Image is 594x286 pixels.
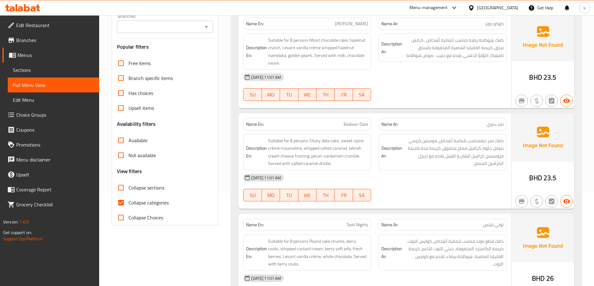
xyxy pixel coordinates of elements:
span: 23.5 [543,71,557,83]
button: WE [298,88,316,101]
a: Coverage Report [2,182,99,197]
span: MO [264,90,278,99]
h3: Availability filters [117,120,156,128]
span: Upsell [16,171,94,178]
span: Menu disclaimer [16,156,94,163]
span: Not available [128,152,156,159]
span: Tooti Nights [346,222,368,228]
h3: Popular filters [117,43,213,50]
a: Sections [8,63,99,77]
button: Not branch specific item [515,195,528,208]
span: FR [337,90,350,99]
a: Menus [2,48,99,63]
strong: Description En: [246,44,267,59]
div: Menu-management [409,4,448,12]
span: Branch specific items [128,74,173,82]
span: TU [283,191,296,200]
span: SU [246,191,259,200]
span: Coverage Report [16,186,94,193]
button: SA [353,88,371,101]
button: FR [335,189,353,201]
span: FR [337,191,350,200]
a: Edit Menu [8,92,99,107]
button: Available [560,95,573,107]
button: SU [243,189,262,201]
span: TU [283,90,296,99]
div: [GEOGRAPHIC_DATA] [477,4,518,11]
span: BHD [529,172,542,184]
button: Not has choices [545,95,558,107]
strong: Name Ar: [381,121,398,128]
button: FR [335,88,353,101]
button: Open [202,22,211,31]
button: WE [298,189,316,201]
span: Branches [16,36,94,44]
span: Full Menu View [13,81,94,89]
span: 26 [546,272,554,284]
span: كعك قطع باوند مناسب لثمانية أشخاص, كوليس التوت, كريمة الكاسترد المخفوقة, جيلي التوت الناعم, كريمة... [403,237,504,268]
span: Version: [3,218,18,226]
strong: Name En: [246,121,264,128]
button: Not has choices [545,195,558,208]
a: Menu disclaimer [2,152,99,167]
button: SU [243,88,262,101]
button: TH [316,189,335,201]
strong: Description En: [246,245,267,260]
a: Promotions [2,137,99,152]
span: SA [355,90,369,99]
button: TU [280,88,298,101]
span: كوكو دونز [485,21,504,27]
span: Get support on: [3,228,32,237]
span: 23.5 [543,172,557,184]
span: Promotions [16,141,94,148]
button: TU [280,189,298,201]
strong: Description Ar: [381,40,402,55]
span: 1.0.0 [19,218,29,226]
strong: Name Ar: [381,21,398,27]
span: Coupons [16,126,94,134]
strong: Description Ar: [381,144,402,160]
button: SA [353,189,371,201]
span: [DATE] 11:01 AM [249,175,283,181]
span: Has choices [128,89,153,97]
img: Ae5nvW7+0k+MAAAAAElFTkSuQmCC [512,214,574,262]
span: WE [301,90,314,99]
span: Upsell items [128,104,154,112]
span: [PERSON_NAME] [335,21,368,27]
a: Support.OpsPlatform [3,235,43,243]
span: Menus [17,51,94,59]
a: Choice Groups [2,107,99,122]
span: TH [319,191,332,200]
button: Not branch specific item [515,95,528,107]
span: Edit Restaurant [16,21,94,29]
a: Edit Restaurant [2,18,99,33]
span: Suitable for 8 persons Moist chocolate cake, hazelnut crunch, Levant vanilla crème whipped hazeln... [268,36,368,67]
span: MO [264,191,278,200]
span: Edit Menu [13,96,94,104]
span: توتي نايتس [483,222,504,228]
span: Suitable for 8 persons Sticky date cake, sweet-spice crème mousseline, whipped salted caramel, la... [268,137,368,167]
span: Choice Groups [16,111,94,119]
span: كعك شوكلاتة رطبة مناسب لثمانية أشخاص , كرانش بندق, كريمة الفانيليا الشامية المخفوقة بالبندق ناميل... [403,36,504,59]
span: Collapse categories [128,199,169,206]
button: MO [262,88,280,101]
img: Ae5nvW7+0k+MAAAAAElFTkSuQmCC [512,113,574,162]
span: Suitable for 8 persons Pound cake chunks, berry coulis, whipped custard cream, berry soft jelly, ... [268,237,368,268]
a: Grocery Checklist [2,197,99,212]
span: WE [301,191,314,200]
span: Free items [128,59,151,67]
a: Branches [2,33,99,48]
span: [DATE] 11:01 AM [249,74,283,80]
strong: Name En: [246,222,264,228]
strong: Description En: [246,144,267,160]
span: Sections [13,66,94,74]
span: Collapse Choices [128,214,163,221]
button: MO [262,189,280,201]
a: Upsell [2,167,99,182]
span: BHD [529,71,542,83]
span: Available [128,137,147,144]
span: BHD [532,272,545,284]
strong: Name En: [246,21,264,27]
strong: Description Ar: [381,245,402,260]
span: SA [355,191,369,200]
